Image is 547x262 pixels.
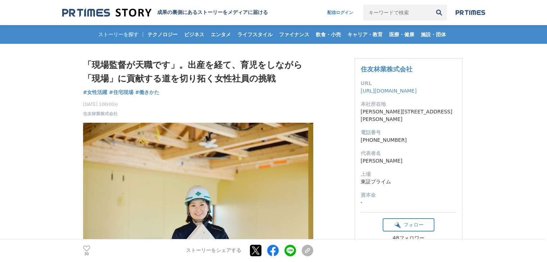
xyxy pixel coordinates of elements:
a: ファイナンス [276,25,312,44]
h1: 「現場監督が天職です」。出産を経て、育児をしながら「現場」に貢献する道を切り拓く女性社員の挑戦 [83,58,313,86]
a: #働きかた [135,89,160,96]
a: 住友林業株式会社 [83,111,118,117]
span: テクノロジー [145,31,181,38]
dd: [PERSON_NAME] [361,157,456,165]
span: ライフスタイル [234,31,275,38]
button: 検索 [431,5,447,20]
dd: 東証プライム [361,178,456,186]
a: ライフスタイル [234,25,275,44]
dd: - [361,199,456,206]
a: 医療・健康 [386,25,417,44]
a: 配信ログイン [320,5,360,20]
span: 医療・健康 [386,31,417,38]
a: #女性活躍 [83,89,108,96]
dt: URL [361,80,456,87]
a: 住友林業株式会社 [361,65,412,73]
dt: 代表者名 [361,150,456,157]
img: 成果の裏側にあるストーリーをメディアに届ける [62,8,151,18]
a: 成果の裏側にあるストーリーをメディアに届ける 成果の裏側にあるストーリーをメディアに届ける [62,8,268,18]
a: [URL][DOMAIN_NAME] [361,88,417,94]
dd: [PERSON_NAME][STREET_ADDRESS][PERSON_NAME] [361,108,456,123]
span: ビジネス [181,31,207,38]
img: prtimes [456,10,485,15]
span: 飲食・小売 [313,31,344,38]
a: キャリア・教育 [345,25,386,44]
p: ストーリーをシェアする [186,248,241,254]
dt: 本社所在地 [361,100,456,108]
a: 飲食・小売 [313,25,344,44]
a: #住宅現場 [109,89,133,96]
p: 30 [83,252,90,256]
span: ファイナンス [276,31,312,38]
span: 施設・団体 [418,31,449,38]
dt: 上場 [361,170,456,178]
input: キーワードで検索 [363,5,431,20]
span: エンタメ [208,31,234,38]
button: フォロー [383,218,434,231]
a: エンタメ [208,25,234,44]
span: [DATE] 10時00分 [83,101,119,108]
dd: [PHONE_NUMBER] [361,136,456,144]
span: キャリア・教育 [345,31,386,38]
a: テクノロジー [145,25,181,44]
h2: 成果の裏側にあるストーリーをメディアに届ける [157,9,268,16]
a: 施設・団体 [418,25,449,44]
a: ビジネス [181,25,207,44]
dt: 資本金 [361,191,456,199]
dt: 電話番号 [361,129,456,136]
div: 48フォロワー [383,235,434,242]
